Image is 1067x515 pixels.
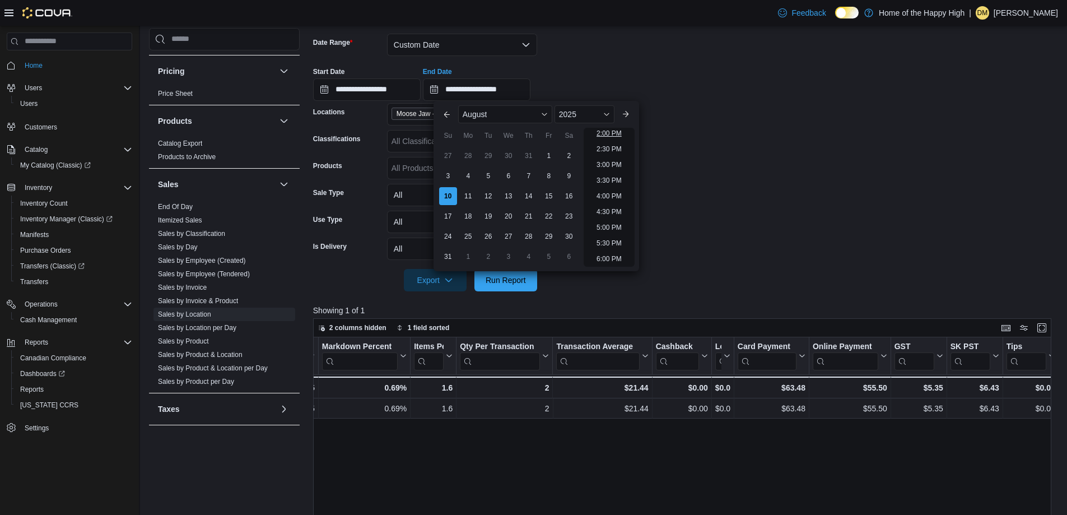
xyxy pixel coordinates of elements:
[158,364,268,372] a: Sales by Product & Location per Day
[11,350,137,366] button: Canadian Compliance
[11,196,137,211] button: Inventory Count
[1007,402,1055,415] div: $0.00
[459,127,477,145] div: Mo
[322,402,407,415] div: 0.69%
[158,229,225,238] span: Sales by Classification
[158,337,209,346] span: Sales by Product
[313,134,361,143] label: Classifications
[560,228,578,245] div: day-30
[149,200,300,393] div: Sales
[459,248,477,266] div: day-1
[392,108,498,120] span: Moose Jaw - Main Street - Fire & Flower
[459,147,477,165] div: day-28
[16,367,69,381] a: Dashboards
[158,337,209,345] a: Sales by Product
[25,300,58,309] span: Operations
[277,64,291,78] button: Pricing
[540,187,558,205] div: day-15
[977,6,988,20] span: DM
[715,402,730,415] div: $0.00
[158,203,193,211] a: End Of Day
[25,338,48,347] span: Reports
[404,269,467,291] button: Export
[20,262,85,271] span: Transfers (Classic)
[20,316,77,324] span: Cash Management
[813,381,887,395] div: $55.50
[11,274,137,290] button: Transfers
[592,252,626,266] li: 6:00 PM
[540,248,558,266] div: day-5
[20,181,132,194] span: Inventory
[520,147,538,165] div: day-31
[313,188,344,197] label: Sale Type
[2,296,137,312] button: Operations
[556,381,648,395] div: $21.44
[11,211,137,227] a: Inventory Manager (Classic)
[556,342,639,352] div: Transaction Average
[313,108,345,117] label: Locations
[408,323,450,332] span: 1 field sorted
[158,243,198,251] a: Sales by Day
[329,323,386,332] span: 2 columns hidden
[20,336,53,349] button: Reports
[16,259,89,273] a: Transfers (Classic)
[439,147,457,165] div: day-27
[540,207,558,225] div: day-22
[520,187,538,205] div: day-14
[158,257,246,265] a: Sales by Employee (Created)
[277,402,291,416] button: Taxes
[500,228,518,245] div: day-27
[16,159,132,172] span: My Catalog (Classic)
[500,248,518,266] div: day-3
[158,324,236,332] a: Sales by Location per Day
[313,67,345,76] label: Start Date
[20,58,132,72] span: Home
[20,421,53,435] a: Settings
[592,236,626,250] li: 5:30 PM
[1007,342,1046,352] div: Tips
[16,313,132,327] span: Cash Management
[277,114,291,128] button: Products
[559,110,576,119] span: 2025
[20,421,132,435] span: Settings
[458,105,552,123] div: Button. Open the month selector. August is currently selected.
[322,342,398,352] div: Markdown Percent
[592,174,626,187] li: 3:30 PM
[414,342,453,370] button: Items Per Transaction
[20,120,62,134] a: Customers
[715,342,730,370] button: Loyalty Redemptions
[20,143,132,156] span: Catalog
[423,67,452,76] label: End Date
[894,342,934,370] div: GST
[813,342,878,352] div: Online Payment
[20,81,132,95] span: Users
[313,242,347,251] label: Is Delivery
[738,402,805,415] div: $63.48
[11,157,137,173] a: My Catalog (Classic)
[556,402,648,415] div: $21.44
[158,270,250,279] span: Sales by Employee (Tendered)
[25,123,57,132] span: Customers
[11,397,137,413] button: [US_STATE] CCRS
[540,127,558,145] div: Fr
[313,305,1059,316] p: Showing 1 of 1
[414,342,444,370] div: Items Per Transaction
[20,119,132,133] span: Customers
[158,230,225,238] a: Sales by Classification
[976,6,989,20] div: Danielle Mercer
[439,207,457,225] div: day-17
[11,96,137,112] button: Users
[158,152,216,161] span: Products to Archive
[439,228,457,245] div: day-24
[20,161,91,170] span: My Catalog (Classic)
[16,259,132,273] span: Transfers (Classic)
[2,80,137,96] button: Users
[158,283,207,292] span: Sales by Invoice
[16,159,95,172] a: My Catalog (Classic)
[479,147,497,165] div: day-29
[791,7,826,18] span: Feedback
[655,342,698,352] div: Cashback
[655,342,707,370] button: Cashback
[11,366,137,382] a: Dashboards
[158,351,243,359] a: Sales by Product & Location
